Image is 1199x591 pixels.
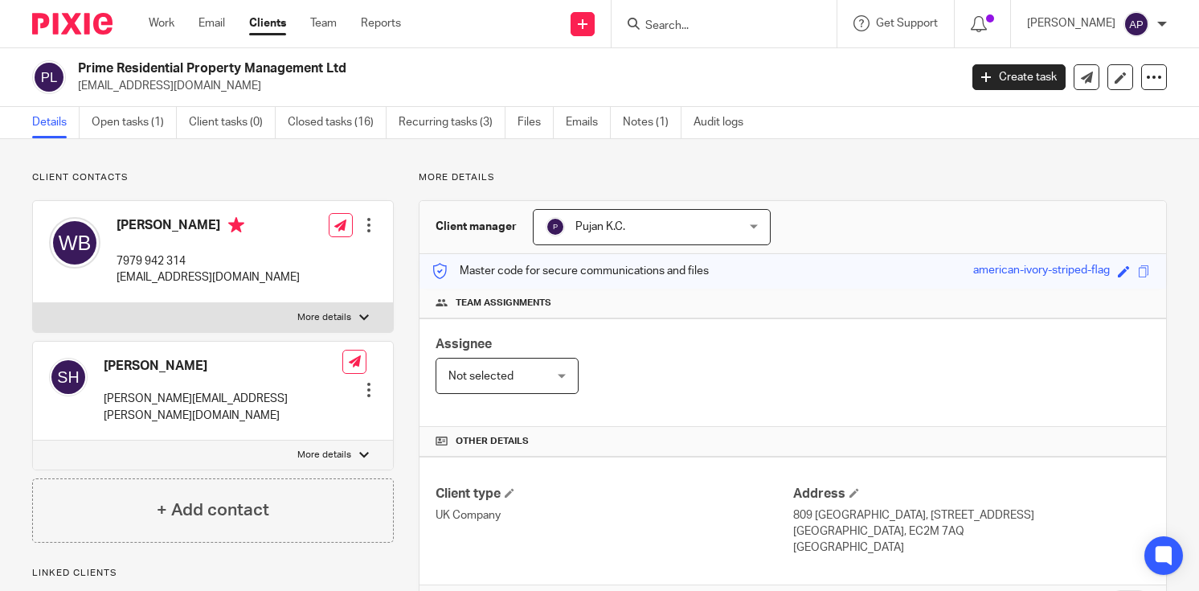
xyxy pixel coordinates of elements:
h4: [PERSON_NAME] [117,217,300,237]
h4: + Add contact [157,498,269,523]
img: svg%3E [32,60,66,94]
a: Recurring tasks (3) [399,107,505,138]
a: Closed tasks (16) [288,107,387,138]
i: Primary [228,217,244,233]
a: Team [310,15,337,31]
a: Files [518,107,554,138]
h4: Client type [436,486,792,503]
h2: Prime Residential Property Management Ltd [78,60,774,77]
p: [EMAIL_ADDRESS][DOMAIN_NAME] [117,269,300,285]
p: More details [419,171,1167,184]
p: More details [297,311,351,324]
a: Notes (1) [623,107,681,138]
p: 809 [GEOGRAPHIC_DATA], [STREET_ADDRESS] [793,507,1150,523]
img: Pixie [32,13,113,35]
input: Search [644,19,788,34]
p: 7979 942 314 [117,253,300,269]
p: [GEOGRAPHIC_DATA], EC2M 7AQ [793,523,1150,540]
a: Reports [361,15,401,31]
a: Details [32,107,80,138]
a: Emails [566,107,611,138]
a: Clients [249,15,286,31]
p: Master code for secure communications and files [432,263,709,279]
p: [PERSON_NAME] [1027,15,1115,31]
img: svg%3E [49,358,88,396]
a: Email [198,15,225,31]
p: [PERSON_NAME][EMAIL_ADDRESS][PERSON_NAME][DOMAIN_NAME] [104,391,342,424]
a: Client tasks (0) [189,107,276,138]
img: svg%3E [1123,11,1149,37]
p: Client contacts [32,171,394,184]
a: Work [149,15,174,31]
p: [GEOGRAPHIC_DATA] [793,540,1150,556]
p: Linked clients [32,567,394,580]
span: Not selected [448,371,514,382]
h4: Address [793,486,1150,503]
span: Team assignments [456,297,551,310]
p: UK Company [436,507,792,523]
img: svg%3E [49,217,100,269]
span: Pujan K.C. [575,221,625,232]
a: Audit logs [694,107,755,138]
span: Assignee [436,338,492,351]
span: Get Support [876,18,938,29]
h3: Client manager [436,219,517,235]
img: svg%3E [546,217,565,236]
div: american-ivory-striped-flag [973,262,1110,281]
a: Create task [972,64,1066,90]
h4: [PERSON_NAME] [104,358,342,375]
span: Other details [456,435,529,448]
a: Open tasks (1) [92,107,177,138]
p: [EMAIL_ADDRESS][DOMAIN_NAME] [78,78,948,94]
p: More details [297,449,351,462]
